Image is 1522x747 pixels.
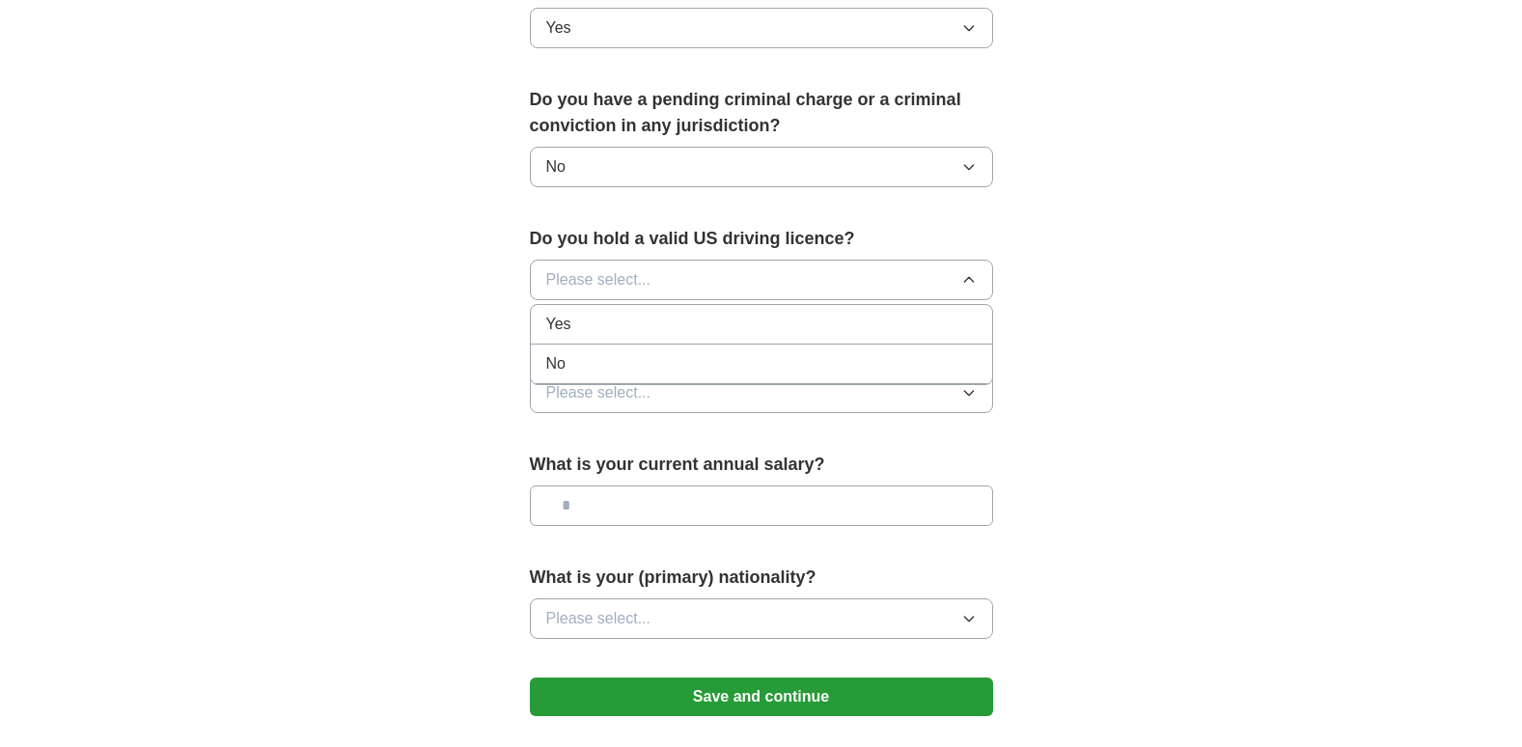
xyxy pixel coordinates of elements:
[530,598,993,639] button: Please select...
[530,226,993,252] label: Do you hold a valid US driving licence?
[530,147,993,187] button: No
[546,381,651,404] span: Please select...
[530,260,993,300] button: Please select...
[546,16,571,40] span: Yes
[546,352,566,375] span: No
[546,313,571,336] span: Yes
[530,678,993,716] button: Save and continue
[530,373,993,413] button: Please select...
[530,565,993,591] label: What is your (primary) nationality?
[546,607,651,630] span: Please select...
[530,8,993,48] button: Yes
[546,268,651,291] span: Please select...
[546,155,566,179] span: No
[530,452,993,478] label: What is your current annual salary?
[530,87,993,139] label: Do you have a pending criminal charge or a criminal conviction in any jurisdiction?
